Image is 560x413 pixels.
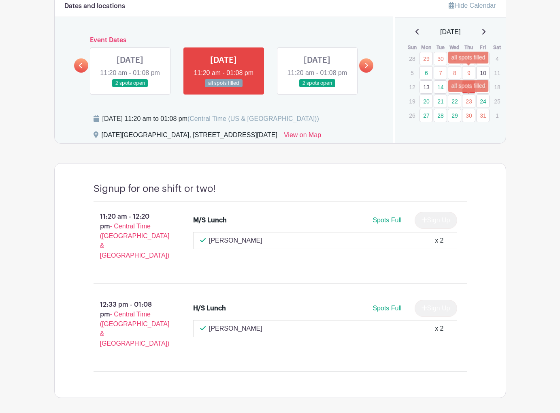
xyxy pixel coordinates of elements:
a: 30 [434,52,447,65]
a: 23 [462,95,475,108]
div: H/S Lunch [193,303,226,313]
th: Sun [405,43,419,52]
a: 27 [419,109,433,122]
th: Mon [419,43,433,52]
p: 26 [405,109,419,122]
p: 4 [490,52,504,65]
a: 30 [462,109,475,122]
div: all spots filled [448,80,489,92]
th: Wed [447,43,462,52]
a: 31 [476,109,490,122]
a: 29 [448,109,461,122]
div: x 2 [435,324,443,333]
div: [DATE] 11:20 am to 01:08 pm [102,114,319,124]
p: [PERSON_NAME] [209,324,262,333]
th: Thu [462,43,476,52]
a: 9 [462,66,475,80]
th: Sat [490,43,504,52]
p: 25 [490,95,504,108]
a: 14 [434,80,447,94]
a: 8 [448,66,461,80]
a: 21 [434,95,447,108]
h6: Event Dates [88,37,360,44]
span: Spots Full [373,305,401,312]
div: [DATE][GEOGRAPHIC_DATA], [STREET_ADDRESS][DATE] [102,130,277,143]
div: all spots filled [448,52,489,63]
a: View on Map [284,130,321,143]
div: M/S Lunch [193,215,227,225]
span: - Central Time ([GEOGRAPHIC_DATA] & [GEOGRAPHIC_DATA]) [100,311,170,347]
p: 18 [490,81,504,93]
p: 12:33 pm - 01:08 pm [81,297,181,352]
p: 12 [405,81,419,93]
a: 24 [476,95,490,108]
h6: Dates and locations [64,2,125,10]
p: [PERSON_NAME] [209,236,262,245]
p: 5 [405,67,419,79]
span: [DATE] [440,27,460,37]
p: 11 [490,67,504,79]
span: (Central Time (US & [GEOGRAPHIC_DATA])) [187,115,319,122]
span: Spots Full [373,217,401,224]
a: 10 [476,66,490,80]
a: 28 [434,109,447,122]
p: 28 [405,52,419,65]
a: 22 [448,95,461,108]
th: Tue [433,43,447,52]
a: 7 [434,66,447,80]
a: 6 [419,66,433,80]
th: Fri [476,43,490,52]
div: x 2 [435,236,443,245]
p: 11:20 am - 12:20 pm [81,209,181,264]
h4: Signup for one shift or two! [94,183,216,195]
a: 13 [419,80,433,94]
p: 19 [405,95,419,108]
p: 1 [490,109,504,122]
span: - Central Time ([GEOGRAPHIC_DATA] & [GEOGRAPHIC_DATA]) [100,223,170,259]
a: 20 [419,95,433,108]
a: Hide Calendar [449,2,496,9]
a: 29 [419,52,433,65]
